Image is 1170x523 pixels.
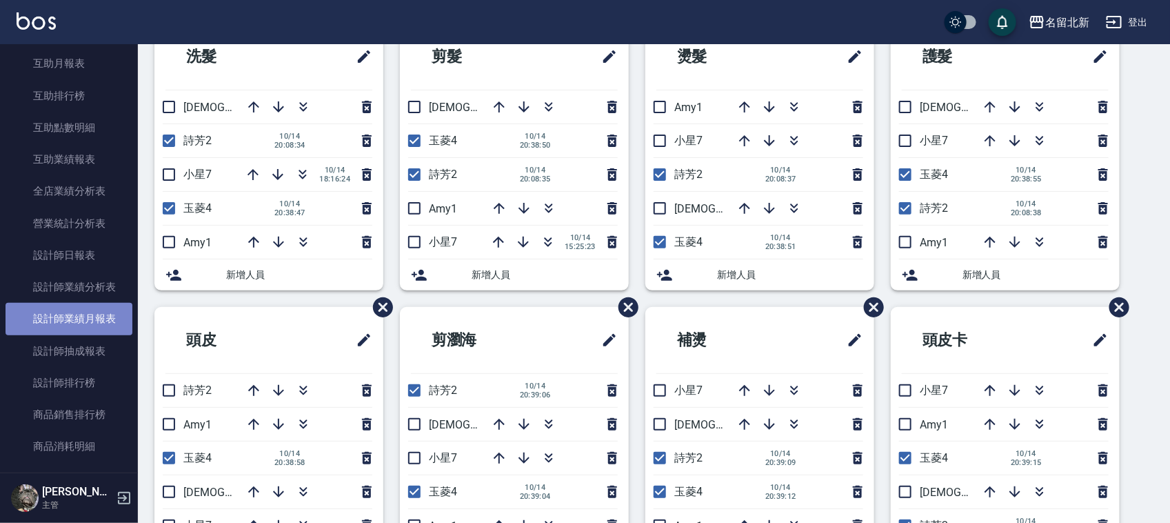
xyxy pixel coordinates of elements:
[920,236,948,249] span: Amy1
[1045,14,1089,31] div: 名留北新
[593,40,618,73] span: 修改班表的標題
[411,315,545,365] h2: 剪瀏海
[520,132,551,141] span: 10/14
[274,458,305,467] span: 20:38:58
[1011,208,1042,217] span: 20:08:38
[520,141,551,150] span: 20:38:50
[891,259,1120,290] div: 新增人員
[183,486,303,499] span: [DEMOGRAPHIC_DATA]9
[838,324,863,357] span: 修改班表的標題
[520,175,551,184] span: 20:08:35
[429,134,457,147] span: 玉菱4
[274,449,305,458] span: 10/14
[1011,166,1042,175] span: 10/14
[1011,458,1042,467] span: 20:39:15
[674,418,794,431] span: [DEMOGRAPHIC_DATA]9
[183,451,212,464] span: 玉菱4
[674,134,703,147] span: 小星7
[165,32,292,81] h2: 洗髮
[429,418,549,431] span: [DEMOGRAPHIC_DATA]9
[593,324,618,357] span: 修改班表的標題
[920,134,948,147] span: 小星7
[429,202,457,215] span: Amy1
[674,168,703,181] span: 詩芳2
[472,268,618,282] span: 新增人員
[6,175,132,207] a: 全店業績分析表
[274,132,305,141] span: 10/14
[920,418,948,431] span: Amy1
[6,463,132,495] a: 服務扣項明細表
[429,235,457,248] span: 小星7
[717,268,863,282] span: 新增人員
[765,458,796,467] span: 20:39:09
[765,449,796,458] span: 10/14
[429,101,549,114] span: [DEMOGRAPHIC_DATA]9
[1084,324,1109,357] span: 修改班表的標題
[183,134,212,147] span: 詩芳2
[6,80,132,112] a: 互助排行榜
[165,315,292,365] h2: 頭皮
[183,201,212,215] span: 玉菱4
[1011,175,1042,184] span: 20:38:55
[520,166,551,175] span: 10/14
[838,40,863,73] span: 修改班表的標題
[274,199,305,208] span: 10/14
[765,483,796,492] span: 10/14
[274,208,305,217] span: 20:38:47
[1023,8,1095,37] button: 名留北新
[765,492,796,501] span: 20:39:12
[608,287,641,328] span: 刪除班表
[920,451,948,464] span: 玉菱4
[920,384,948,397] span: 小星7
[429,168,457,181] span: 詩芳2
[411,32,538,81] h2: 剪髮
[17,12,56,30] img: Logo
[183,168,212,181] span: 小星7
[656,315,783,365] h2: 補燙
[183,236,212,249] span: Amy1
[319,175,350,184] span: 18:16:24
[674,451,703,464] span: 詩芳2
[6,48,132,79] a: 互助月報表
[520,492,551,501] span: 20:39:04
[6,399,132,431] a: 商品銷售排行榜
[674,235,703,248] span: 玉菱4
[6,112,132,144] a: 互助點數明細
[565,233,596,242] span: 10/14
[1099,287,1131,328] span: 刪除班表
[6,144,132,175] a: 互助業績報表
[319,166,350,175] span: 10/14
[674,202,794,215] span: [DEMOGRAPHIC_DATA]9
[1100,10,1153,35] button: 登出
[1011,199,1042,208] span: 10/14
[520,483,551,492] span: 10/14
[656,32,783,81] h2: 燙髮
[674,384,703,397] span: 小星7
[645,259,874,290] div: 新增人員
[429,384,457,397] span: 詩芳2
[520,382,551,391] span: 10/14
[6,208,132,239] a: 營業統計分析表
[920,201,948,215] span: 詩芳2
[429,451,457,464] span: 小星7
[1084,40,1109,73] span: 修改班表的標題
[42,485,112,499] h5: [PERSON_NAME]
[6,367,132,399] a: 設計師排行榜
[6,271,132,303] a: 設計師業績分析表
[565,242,596,251] span: 15:25:23
[11,484,39,512] img: Person
[226,268,372,282] span: 新增人員
[6,303,132,335] a: 設計師業績月報表
[765,166,796,175] span: 10/14
[429,485,457,498] span: 玉菱4
[674,101,703,114] span: Amy1
[962,268,1109,282] span: 新增人員
[183,418,212,431] span: Amy1
[42,499,112,511] p: 主管
[274,141,305,150] span: 20:08:34
[902,315,1036,365] h2: 頭皮卡
[6,239,132,271] a: 設計師日報表
[183,101,303,114] span: [DEMOGRAPHIC_DATA]9
[347,324,372,357] span: 修改班表的標題
[989,8,1016,36] button: save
